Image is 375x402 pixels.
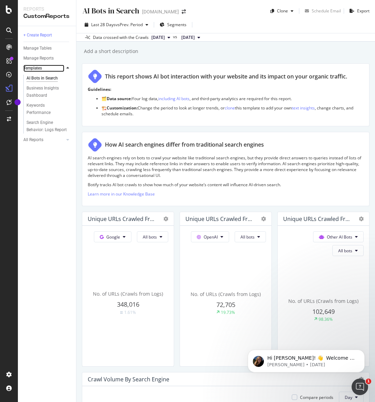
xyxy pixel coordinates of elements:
div: CustomReports [23,12,71,20]
button: All bots [235,231,266,242]
span: Segments [167,22,186,28]
button: Clone [268,6,296,17]
iframe: Intercom live chat [352,379,368,395]
span: vs [173,34,179,40]
button: All bots [137,231,168,242]
div: 19.73% [221,309,235,315]
span: No. of URLs (Crawls from Logs) [191,291,261,297]
button: Segments [157,19,189,30]
span: 2025 Sep. 17th [151,34,165,41]
span: All bots [143,234,157,240]
button: Schedule Email [302,6,341,17]
button: Last 28 DaysvsPrev. Period [82,19,151,30]
a: Manage Reports [23,55,71,62]
div: Unique URLs Crawled from Other AI BotsOther AI BotsAll botsNo. of URLs (Crawls from Logs)102,6499... [277,212,369,367]
a: AI Bots in Search [26,75,71,82]
a: including AI bots [158,96,190,102]
strong: Guidelines: [88,86,111,92]
a: text insights [292,105,315,111]
div: Business Insights Dashboard [26,85,66,99]
span: Day [345,394,352,400]
div: Schedule Email [312,8,341,14]
div: Unique URLs Crawled from OpenAIOpenAIAll botsNo. of URLs (Crawls from Logs)72,70519.73% [180,212,272,367]
iframe: Intercom notifications message [237,335,375,383]
div: Unique URLs Crawled from Google [88,215,157,222]
p: 🏗️ Change the period to look at longer trends, or this template to add your own , change charts, ... [101,105,364,117]
a: All Reports [23,136,64,144]
span: No. of URLs (Crawls from Logs) [288,298,358,304]
button: [DATE] [149,33,173,42]
div: Clone [277,8,288,14]
button: Export [347,6,369,17]
div: AI Bots in Search [26,75,58,82]
span: All bots [338,248,352,254]
div: 1.61% [124,309,136,315]
div: Search Engine Behavior: Logs Report [26,119,67,134]
div: [DOMAIN_NAME] [142,8,179,15]
button: Google [94,231,131,242]
div: Compare periods [300,394,333,400]
button: All bots [332,245,364,256]
div: Crawl Volume By Search Engine [88,376,169,383]
span: 1 [366,379,371,384]
div: Add a short description [83,48,138,55]
span: Other AI Bots [327,234,352,240]
div: How AI search engines differ from traditional search engines [105,141,264,149]
div: Manage Tables [23,45,52,52]
img: Equal [120,311,123,314]
div: + Create Report [23,32,52,39]
span: 102,649 [312,307,335,316]
span: vs Prev. Period [116,22,143,28]
span: No. of URLs (Crawls from Logs) [93,290,163,297]
span: 348,016 [117,300,139,308]
a: Learn more in our Knowledge Base [88,191,155,197]
p: Botify tracks AI bot crawls to show how much of your website’s content will influence AI-driven s... [88,182,364,188]
a: Business Insights Dashboard [26,85,71,99]
div: Keywords Performance [26,102,65,116]
a: clone [225,105,235,111]
div: AI Bots in Search [82,6,139,16]
a: Manage Tables [23,45,71,52]
div: Templates [23,65,42,72]
div: This report shows AI bot interaction with your website and its impact on your organic traffic. [105,73,347,81]
a: Templates [23,65,64,72]
span: Google [106,234,120,240]
a: Keywords Performance [26,102,71,116]
button: Other AI Bots [313,231,364,242]
div: Unique URLs Crawled from Other AI Bots [283,215,352,222]
button: OpenAI [191,231,229,242]
div: arrow-right-arrow-left [182,9,186,14]
div: 98.36% [319,316,333,322]
strong: Customization: [107,105,138,111]
p: AI search engines rely on bots to crawl your website like traditional search engines, but they pr... [88,155,364,179]
strong: Data source: [107,96,132,102]
a: Search Engine Behavior: Logs Report [26,119,71,134]
span: Last 28 Days [91,22,116,28]
div: Unique URLs Crawled from GoogleGoogleAll botsNo. of URLs (Crawls from Logs)348,016Equal1.61% [82,212,174,367]
div: Unique URLs Crawled from OpenAI [185,215,254,222]
a: + Create Report [23,32,71,39]
div: Data crossed with the Crawls [93,34,149,41]
span: OpenAI [204,234,218,240]
div: How AI search engines differ from traditional search enginesAI search engines rely on bots to cra... [82,132,369,207]
span: All bots [240,234,255,240]
span: 72,705 [216,300,235,309]
button: [DATE] [179,33,203,42]
div: Manage Reports [23,55,54,62]
div: Tooltip anchor [14,99,21,105]
div: This report shows AI bot interaction with your website and its impact on your organic traffic.Gui... [82,63,369,126]
span: 2025 Aug. 20th [181,34,195,41]
div: All Reports [23,136,43,144]
p: 🗂️ Your log data, , and third-party analytics are required for this report. [101,96,364,102]
div: Reports [23,6,71,12]
div: Export [357,8,369,14]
